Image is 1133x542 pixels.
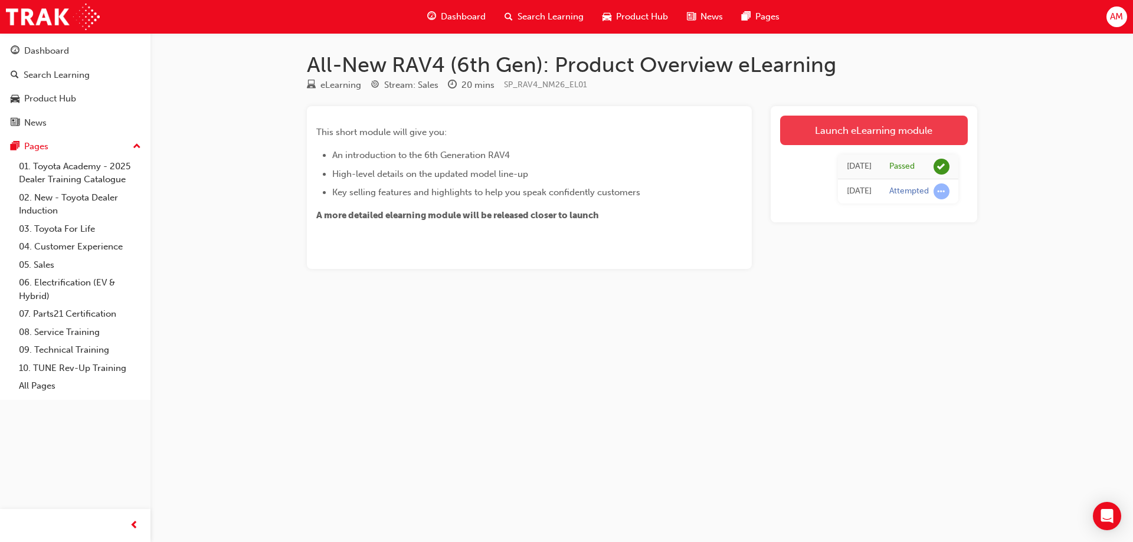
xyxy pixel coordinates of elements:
[5,88,146,110] a: Product Hub
[371,78,438,93] div: Stream
[427,9,436,24] span: guage-icon
[1093,502,1121,530] div: Open Intercom Messenger
[130,518,139,533] span: prev-icon
[307,80,316,91] span: learningResourceType_ELEARNING-icon
[418,5,495,29] a: guage-iconDashboard
[687,9,696,24] span: news-icon
[332,187,640,198] span: Key selling features and highlights to help you speak confidently customers
[847,160,872,173] div: Fri Sep 12 2025 11:15:12 GMT+1000 (Australian Eastern Standard Time)
[11,118,19,129] span: news-icon
[14,256,146,274] a: 05. Sales
[24,116,47,130] div: News
[5,64,146,86] a: Search Learning
[14,157,146,189] a: 01. Toyota Academy - 2025 Dealer Training Catalogue
[732,5,789,29] a: pages-iconPages
[332,150,510,160] span: An introduction to the 6th Generation RAV4
[307,52,977,78] h1: All-New RAV4 (6th Gen): Product Overview eLearning
[332,169,528,179] span: High-level details on the updated model line-up
[441,10,486,24] span: Dashboard
[677,5,732,29] a: news-iconNews
[5,40,146,62] a: Dashboard
[593,5,677,29] a: car-iconProduct Hub
[6,4,100,30] img: Trak
[371,80,379,91] span: target-icon
[307,78,361,93] div: Type
[5,112,146,134] a: News
[14,341,146,359] a: 09. Technical Training
[847,185,872,198] div: Fri Sep 12 2025 11:05:01 GMT+1000 (Australian Eastern Standard Time)
[24,92,76,106] div: Product Hub
[316,210,599,221] span: A more detailed elearning module will be released closer to launch
[11,94,19,104] span: car-icon
[14,377,146,395] a: All Pages
[133,139,141,155] span: up-icon
[934,183,949,199] span: learningRecordVerb_ATTEMPT-icon
[1110,10,1123,24] span: AM
[889,186,929,197] div: Attempted
[320,78,361,92] div: eLearning
[616,10,668,24] span: Product Hub
[11,70,19,81] span: search-icon
[1106,6,1127,27] button: AM
[14,189,146,220] a: 02. New - Toyota Dealer Induction
[14,323,146,341] a: 08. Service Training
[384,78,438,92] div: Stream: Sales
[14,305,146,323] a: 07. Parts21 Certification
[889,161,915,172] div: Passed
[24,68,90,82] div: Search Learning
[24,140,48,153] div: Pages
[11,142,19,152] span: pages-icon
[700,10,723,24] span: News
[518,10,584,24] span: Search Learning
[11,46,19,57] span: guage-icon
[602,9,611,24] span: car-icon
[505,9,513,24] span: search-icon
[448,78,495,93] div: Duration
[504,80,587,90] span: Learning resource code
[5,38,146,136] button: DashboardSearch LearningProduct HubNews
[14,359,146,377] a: 10. TUNE Rev-Up Training
[742,9,751,24] span: pages-icon
[14,220,146,238] a: 03. Toyota For Life
[755,10,780,24] span: Pages
[461,78,495,92] div: 20 mins
[14,274,146,305] a: 06. Electrification (EV & Hybrid)
[316,127,447,137] span: This short module will give you:
[14,238,146,256] a: 04. Customer Experience
[5,136,146,157] button: Pages
[24,44,69,58] div: Dashboard
[495,5,593,29] a: search-iconSearch Learning
[448,80,457,91] span: clock-icon
[934,159,949,175] span: learningRecordVerb_PASS-icon
[780,116,968,145] a: Launch eLearning module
